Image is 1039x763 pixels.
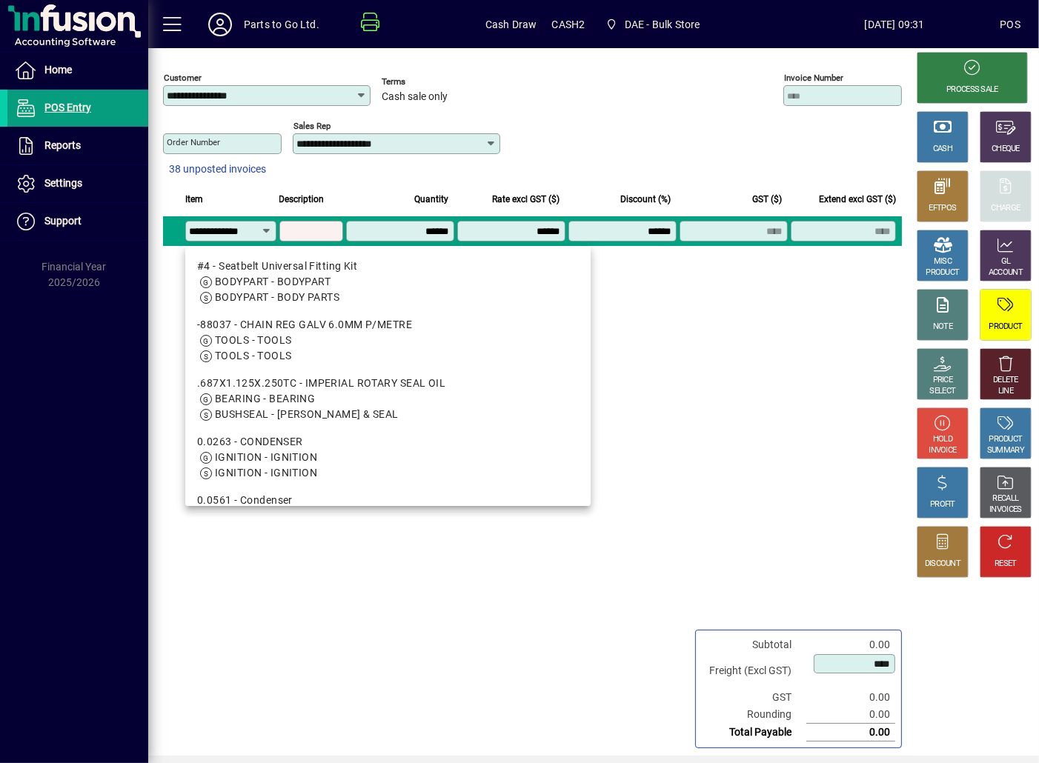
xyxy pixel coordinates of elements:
[185,311,591,370] mat-option: -88037 - CHAIN REG GALV 6.0MM P/METRE
[215,408,399,420] span: BUSHSEAL - [PERSON_NAME] & SEAL
[933,144,952,155] div: CASH
[1001,256,1011,267] div: GL
[929,203,957,214] div: EFTPOS
[197,317,579,333] div: -88037 - CHAIN REG GALV 6.0MM P/METRE
[989,267,1023,279] div: ACCOUNT
[933,375,953,386] div: PRICE
[215,291,339,303] span: BODYPART - BODY PARTS
[7,165,148,202] a: Settings
[293,121,331,131] mat-label: Sales rep
[163,156,272,183] button: 38 unposted invoices
[485,13,537,36] span: Cash Draw
[806,636,895,653] td: 0.00
[279,191,325,207] span: Description
[752,191,782,207] span: GST ($)
[492,191,560,207] span: Rate excl GST ($)
[44,215,82,227] span: Support
[933,321,952,333] div: NOTE
[702,706,806,724] td: Rounding
[1000,13,1020,36] div: POS
[789,13,1000,36] span: [DATE] 09:31
[382,77,471,87] span: Terms
[806,706,895,724] td: 0.00
[989,434,1022,445] div: PRODUCT
[702,724,806,742] td: Total Payable
[414,191,448,207] span: Quantity
[164,73,202,83] mat-label: Customer
[933,434,952,445] div: HOLD
[215,350,292,361] span: TOOLS - TOOLS
[600,11,706,38] span: DAE - Bulk Store
[992,144,1020,155] div: CHEQUE
[987,445,1024,456] div: SUMMARY
[625,13,700,36] span: DAE - Bulk Store
[806,724,895,742] td: 0.00
[926,267,959,279] div: PRODUCT
[7,52,148,89] a: Home
[989,321,1022,333] div: PRODUCT
[925,559,960,570] div: DISCOUNT
[620,191,671,207] span: Discount (%)
[44,139,81,151] span: Reports
[197,259,579,274] div: #4 - Seatbelt Universal Fitting Kit
[993,493,1019,504] div: RECALL
[244,13,319,36] div: Parts to Go Ltd.
[215,334,292,346] span: TOOLS - TOOLS
[784,73,843,83] mat-label: Invoice number
[989,504,1021,516] div: INVOICES
[215,467,317,479] span: IGNITION - IGNITION
[185,191,203,207] span: Item
[806,689,895,706] td: 0.00
[998,386,1013,397] div: LINE
[930,386,956,397] div: SELECT
[196,11,244,38] button: Profile
[215,451,317,463] span: IGNITION - IGNITION
[934,256,952,267] div: MISC
[930,499,955,510] div: PROFIT
[167,137,220,147] mat-label: Order number
[382,91,448,103] span: Cash sale only
[7,203,148,240] a: Support
[552,13,585,36] span: CASH2
[819,191,896,207] span: Extend excl GST ($)
[702,689,806,706] td: GST
[185,370,591,428] mat-option: .687X1.125X.250TC - IMPERIAL ROTARY SEAL OIL
[215,393,315,404] span: BEARING - BEARING
[929,445,956,456] div: INVOICE
[185,253,591,311] mat-option: #4 - Seatbelt Universal Fitting Kit
[7,127,148,164] a: Reports
[44,177,82,189] span: Settings
[197,434,579,450] div: 0.0263 - CONDENSER
[44,64,72,76] span: Home
[169,161,266,177] span: 38 unposted invoices
[197,376,579,391] div: .687X1.125X.250TC - IMPERIAL ROTARY SEAL OIL
[44,101,91,113] span: POS Entry
[185,487,591,530] mat-option: 0.0561 - Condenser
[185,428,591,487] mat-option: 0.0263 - CONDENSER
[702,653,806,689] td: Freight (Excl GST)
[197,493,579,508] div: 0.0561 - Condenser
[946,84,998,96] div: PROCESS SALE
[702,636,806,653] td: Subtotal
[993,375,1018,386] div: DELETE
[215,276,331,287] span: BODYPART - BODYPART
[992,203,1020,214] div: CHARGE
[995,559,1017,570] div: RESET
